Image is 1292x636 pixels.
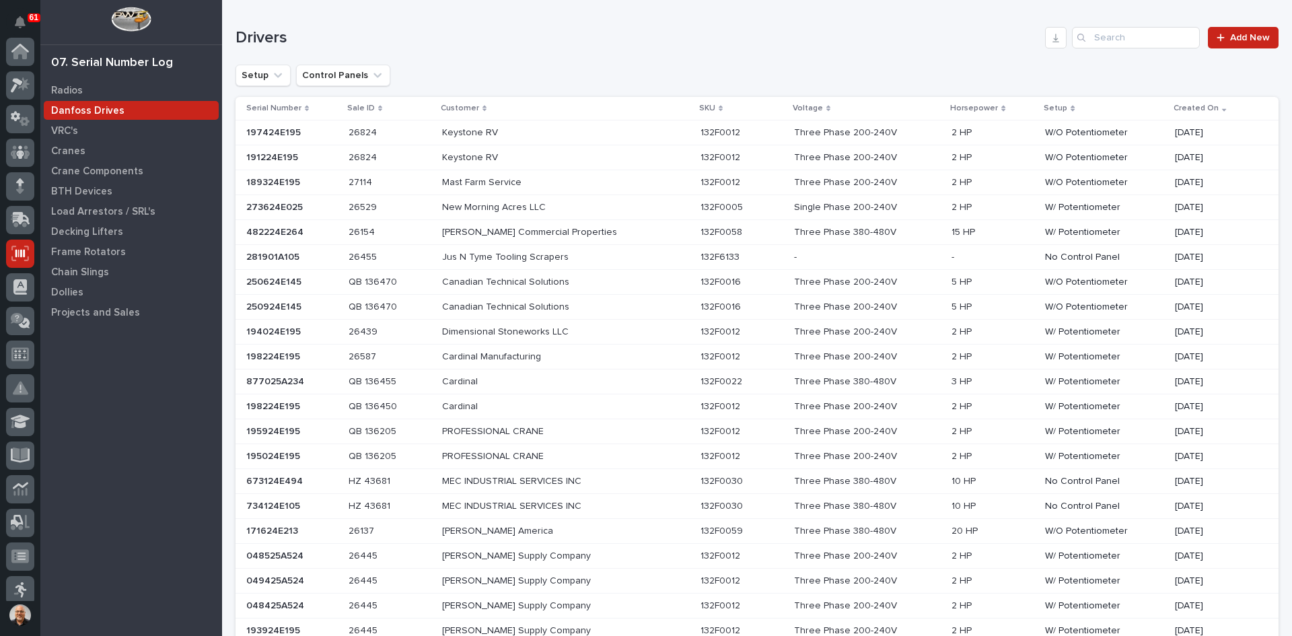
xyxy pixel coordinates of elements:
[236,369,1279,394] tr: 877025A234877025A234 QB 136455QB 136455 CardinalCardinal 132F0022132F0022 Three Phase 380-480VThr...
[1045,351,1164,363] p: W/ Potentiometer
[441,101,479,116] p: Customer
[794,299,900,313] p: Three Phase 200-240V
[1175,302,1257,313] p: [DATE]
[40,161,222,181] a: Crane Components
[349,249,380,263] p: 26455
[51,105,124,117] p: Danfoss Drives
[952,598,974,612] p: 2 HP
[1045,401,1164,413] p: W/ Potentiometer
[40,141,222,161] a: Cranes
[794,174,900,188] p: Three Phase 200-240V
[701,324,743,338] p: 132F0012
[794,349,900,363] p: Three Phase 200-240V
[349,548,380,562] p: 26445
[6,8,34,36] button: Notifications
[793,101,823,116] p: Voltage
[246,523,301,537] p: 171624E213
[442,224,620,238] p: [PERSON_NAME] Commercial Properties
[349,199,380,213] p: 26529
[1175,376,1257,388] p: [DATE]
[701,448,743,462] p: 132F0012
[236,28,1040,48] h1: Drivers
[442,274,572,288] p: Canadian Technical Solutions
[442,523,556,537] p: [PERSON_NAME] America
[952,299,974,313] p: 5 HP
[349,523,377,537] p: 26137
[349,573,380,587] p: 26445
[952,423,974,437] p: 2 HP
[1174,101,1219,116] p: Created On
[952,224,978,238] p: 15 HP
[40,120,222,141] a: VRC's
[246,573,307,587] p: 049425A524
[1175,401,1257,413] p: [DATE]
[51,145,85,157] p: Cranes
[1175,227,1257,238] p: [DATE]
[1175,476,1257,487] p: [DATE]
[246,199,306,213] p: 273624E025
[40,221,222,242] a: Decking Lifters
[1175,426,1257,437] p: [DATE]
[1045,252,1164,263] p: No Control Panel
[1175,127,1257,139] p: [DATE]
[794,324,900,338] p: Three Phase 200-240V
[236,394,1279,419] tr: 198224E195198224E195 QB 136450QB 136450 CardinalCardinal 132F0012132F0012 Three Phase 200-240VThr...
[349,423,399,437] p: QB 136205
[442,149,501,164] p: Keystone RV
[246,249,302,263] p: 281901A105
[349,174,375,188] p: 27114
[40,242,222,262] a: Frame Rotators
[952,324,974,338] p: 2 HP
[1175,326,1257,338] p: [DATE]
[236,295,1279,320] tr: 250924E145250924E145 QB 136470QB 136470 Canadian Technical SolutionsCanadian Technical Solutions ...
[442,448,546,462] p: PROFESSIONAL CRANE
[6,601,34,629] button: users-avatar
[701,274,744,288] p: 132F0016
[952,199,974,213] p: 2 HP
[701,523,746,537] p: 132F0059
[236,419,1279,444] tr: 195924E195195924E195 QB 136205QB 136205 PROFESSIONAL CRANEPROFESSIONAL CRANE 132F0012132F0012 Thr...
[701,349,743,363] p: 132F0012
[349,349,379,363] p: 26587
[246,374,307,388] p: 877025A234
[442,299,572,313] p: Canadian Technical Solutions
[236,469,1279,494] tr: 673124E494673124E494 HZ 43681HZ 43681 MEC INDUSTRIAL SERVICES INCMEC INDUSTRIAL SERVICES INC 132F...
[442,423,546,437] p: PROFESSIONAL CRANE
[40,181,222,201] a: BTH Devices
[794,498,899,512] p: Three Phase 380-480V
[246,224,306,238] p: 482224E264
[1045,426,1164,437] p: W/ Potentiometer
[236,120,1279,145] tr: 197424E195197424E195 2682426824 Keystone RVKeystone RV 132F0012132F0012 Three Phase 200-240VThree...
[701,299,744,313] p: 132F0016
[236,594,1279,619] tr: 048425A524048425A524 2644526445 [PERSON_NAME] Supply Company[PERSON_NAME] Supply Company 132F0012...
[1045,451,1164,462] p: W/ Potentiometer
[246,125,303,139] p: 197424E195
[794,374,899,388] p: Three Phase 380-480V
[952,473,978,487] p: 10 HP
[1175,526,1257,537] p: [DATE]
[794,423,900,437] p: Three Phase 200-240V
[349,299,400,313] p: QB 136470
[51,85,83,97] p: Radios
[1230,33,1270,42] span: Add New
[1045,476,1164,487] p: No Control Panel
[347,101,375,116] p: Sale ID
[952,149,974,164] p: 2 HP
[701,174,743,188] p: 132F0012
[442,498,584,512] p: MEC INDUSTRIAL SERVICES INC
[442,125,501,139] p: Keystone RV
[236,145,1279,170] tr: 191224E195191224E195 2682426824 Keystone RVKeystone RV 132F0012132F0012 Three Phase 200-240VThree...
[952,125,974,139] p: 2 HP
[1175,202,1257,213] p: [DATE]
[952,498,978,512] p: 10 HP
[1045,302,1164,313] p: W/O Potentiometer
[952,398,974,413] p: 2 HP
[794,125,900,139] p: Three Phase 200-240V
[246,101,301,116] p: Serial Number
[236,320,1279,345] tr: 194024E195194024E195 2643926439 Dimensional Stoneworks LLCDimensional Stoneworks LLC 132F0012132F...
[1045,227,1164,238] p: W/ Potentiometer
[236,345,1279,369] tr: 198224E195198224E195 2658726587 Cardinal ManufacturingCardinal Manufacturing 132F0012132F0012 Thr...
[701,199,746,213] p: 132F0005
[51,186,112,198] p: BTH Devices
[1175,277,1257,288] p: [DATE]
